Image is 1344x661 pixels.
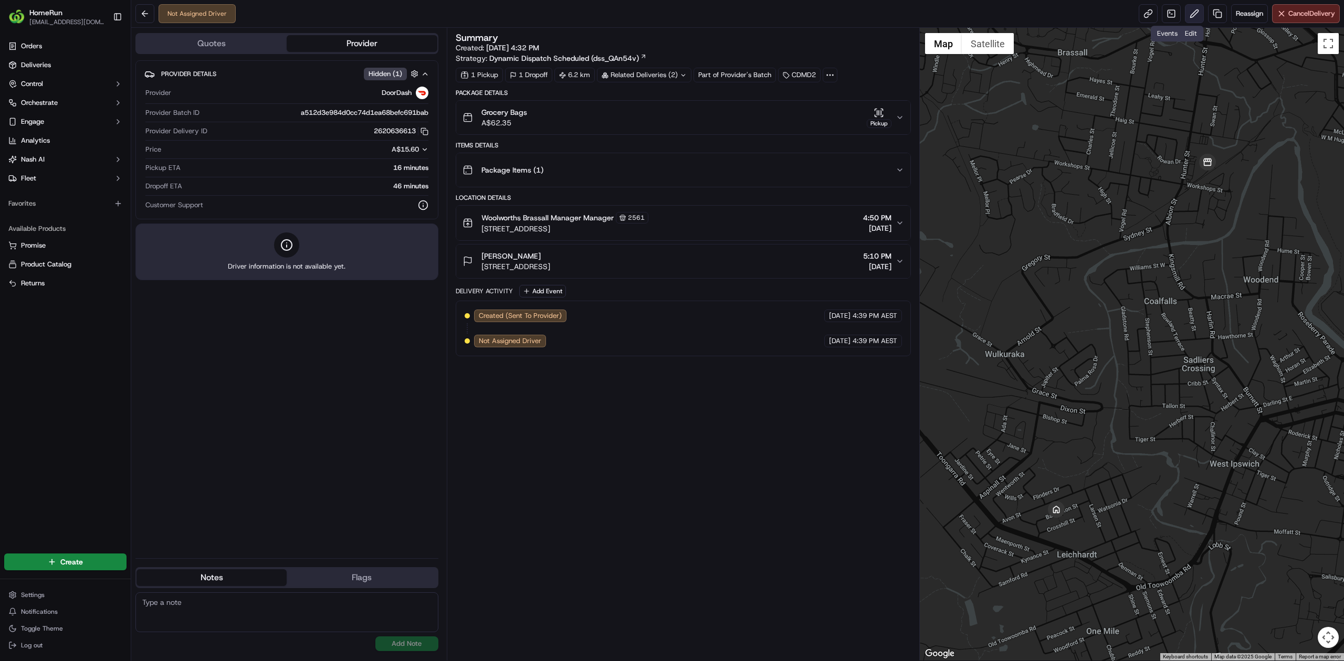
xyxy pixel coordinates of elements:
button: Hidden (1) [364,67,421,80]
span: Created: [456,42,539,53]
button: Quotes [136,35,287,52]
a: Orders [4,38,127,55]
span: [EMAIL_ADDRESS][DOMAIN_NAME] [29,18,104,26]
span: Package Items ( 1 ) [481,165,543,175]
span: 4:50 PM [863,212,891,223]
span: Dropoff ETA [145,182,182,191]
span: Nash AI [21,155,45,164]
button: Woolworths Brassall Manager Manager2561[STREET_ADDRESS]4:50 PM[DATE] [456,206,910,240]
span: Toggle Theme [21,624,63,633]
span: Orders [21,41,42,51]
span: Cancel Delivery [1288,9,1335,18]
a: Terms (opens in new tab) [1278,654,1293,659]
button: Control [4,76,127,92]
span: 4:39 PM AEST [853,336,897,346]
button: Reassign [1231,4,1268,23]
div: CDMD2 [778,68,821,82]
button: Promise [4,237,127,254]
div: Items Details [456,141,911,150]
button: Nash AI [4,151,127,168]
span: [DATE] [829,311,850,321]
span: Provider [145,88,171,98]
span: Fleet [21,174,36,183]
span: Woolworths Brassall Manager Manager [481,212,614,223]
button: Pickup [867,108,891,128]
span: A$62.35 [481,118,527,128]
button: Flags [287,569,437,586]
button: Toggle fullscreen view [1318,33,1339,54]
span: Control [21,79,43,89]
div: Strategy: [456,53,647,63]
span: Provider Details [161,70,216,78]
span: Notifications [21,607,58,616]
span: Provider Delivery ID [145,126,207,136]
button: HomeRunHomeRun[EMAIL_ADDRESS][DOMAIN_NAME] [4,4,109,29]
button: Show satellite imagery [962,33,1014,54]
div: 6.2 km [554,68,595,82]
div: Package Details [456,89,911,97]
span: [DATE] [863,261,891,272]
span: Grocery Bags [481,107,527,118]
button: Show street map [925,33,962,54]
span: Pickup ETA [145,163,181,173]
span: Provider Batch ID [145,108,199,118]
button: Notes [136,569,287,586]
span: 2561 [628,214,645,222]
button: HomeRun [29,7,62,18]
div: Events [1151,26,1184,41]
button: Product Catalog [4,256,127,273]
span: 4:39 PM AEST [853,311,897,321]
span: Promise [21,241,46,250]
div: 46 minutes [186,182,428,191]
a: Promise [8,241,122,250]
button: Add Event [519,285,566,297]
span: Product Catalog [21,260,71,269]
span: Log out [21,641,43,649]
span: Driver information is not available yet. [228,262,345,271]
span: Dynamic Dispatch Scheduled (dss_QAn54v) [489,53,639,63]
span: [STREET_ADDRESS] [481,261,550,272]
button: [PERSON_NAME][STREET_ADDRESS]5:10 PM[DATE] [456,244,910,278]
div: Favorites [4,195,127,212]
span: Map data ©2025 Google [1214,654,1272,659]
button: Orchestrate [4,94,127,111]
div: 16 minutes [185,163,428,173]
div: Location Details [456,194,911,202]
span: 5:10 PM [863,251,891,261]
button: Notifications [4,604,127,619]
a: Analytics [4,132,127,149]
button: Create [4,553,127,570]
div: Related Deliveries (2) [597,68,691,82]
span: Analytics [21,136,50,145]
span: A$15.60 [392,145,419,154]
h3: Summary [456,33,498,42]
img: doordash_logo_v2.png [416,87,428,99]
button: CancelDelivery [1272,4,1340,23]
button: Fleet [4,170,127,187]
span: Orchestrate [21,98,58,108]
a: Open this area in Google Maps (opens a new window) [922,647,957,660]
button: Log out [4,638,127,653]
span: Reassign [1236,9,1263,18]
img: Google [922,647,957,660]
button: Settings [4,588,127,602]
button: Returns [4,275,127,292]
span: DoorDash [382,88,412,98]
div: Pickup [867,119,891,128]
button: Provider [287,35,437,52]
button: Toggle Theme [4,621,127,636]
span: [DATE] [829,336,850,346]
span: [PERSON_NAME] [481,251,541,261]
button: Keyboard shortcuts [1163,653,1208,660]
span: Price [145,145,161,154]
span: Create [60,557,83,567]
div: Available Products [4,220,127,237]
span: Not Assigned Driver [479,336,541,346]
div: 1 Dropoff [505,68,552,82]
span: Returns [21,279,45,288]
span: Hidden ( 1 ) [369,69,402,79]
button: Grocery BagsA$62.35Pickup [456,101,910,134]
button: A$15.60 [336,145,428,154]
span: [STREET_ADDRESS] [481,223,648,234]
